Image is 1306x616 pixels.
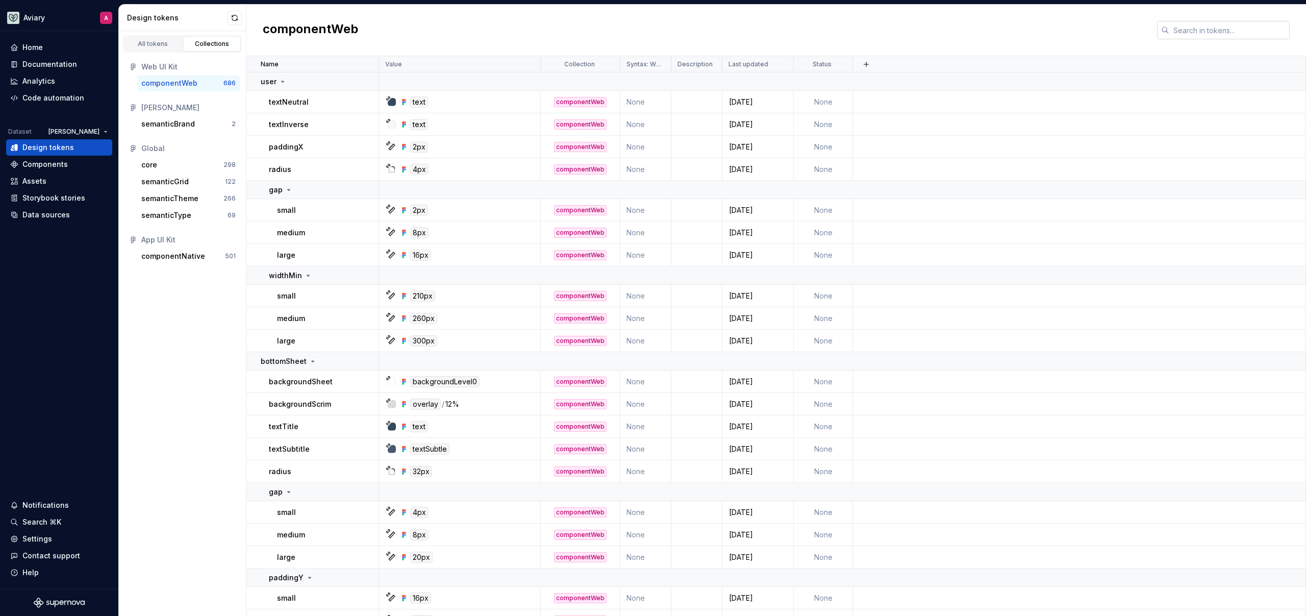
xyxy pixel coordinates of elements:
[225,178,236,186] div: 122
[410,552,433,563] div: 20px
[620,587,671,609] td: None
[232,120,236,128] div: 2
[554,313,607,324] div: componentWeb
[554,422,607,432] div: componentWeb
[141,78,197,88] div: componentWeb
[6,139,112,156] a: Design tokens
[410,593,431,604] div: 16px
[261,77,277,87] p: user
[410,205,428,216] div: 2px
[6,497,112,513] button: Notifications
[723,422,793,432] div: [DATE]
[554,97,607,107] div: componentWeb
[723,119,793,130] div: [DATE]
[554,593,607,603] div: componentWeb
[410,250,431,261] div: 16px
[141,235,236,245] div: App UI Kit
[22,551,80,561] div: Contact support
[137,75,240,91] a: componentWeb686
[187,40,238,48] div: Collections
[269,377,333,387] p: backgroundSheet
[141,62,236,72] div: Web UI Kit
[410,313,437,324] div: 260px
[22,500,69,510] div: Notifications
[554,205,607,215] div: componentWeb
[794,587,853,609] td: None
[277,291,296,301] p: small
[141,251,205,261] div: componentNative
[554,228,607,238] div: componentWeb
[794,393,853,415] td: None
[137,207,240,224] a: semanticType69
[22,142,74,153] div: Design tokens
[277,250,295,260] p: large
[554,552,607,562] div: componentWeb
[228,211,236,219] div: 69
[137,157,240,173] button: core298
[445,399,459,410] div: 12%
[410,164,429,175] div: 4px
[261,356,307,366] p: bottomSheet
[723,399,793,409] div: [DATE]
[794,113,853,136] td: None
[620,91,671,113] td: None
[410,529,429,540] div: 8px
[6,173,112,189] a: Assets
[723,250,793,260] div: [DATE]
[626,60,663,68] p: Syntax: Web
[554,164,607,175] div: componentWeb
[410,421,428,432] div: text
[6,156,112,173] a: Components
[564,60,595,68] p: Collection
[141,119,195,129] div: semanticBrand
[269,399,331,409] p: backgroundScrim
[22,59,77,69] div: Documentation
[269,164,291,175] p: radius
[794,307,853,330] td: None
[269,185,283,195] p: gap
[620,199,671,221] td: None
[794,285,853,307] td: None
[729,60,768,68] p: Last updated
[269,97,309,107] p: textNeutral
[44,125,112,139] button: [PERSON_NAME]
[723,313,793,324] div: [DATE]
[620,244,671,266] td: None
[22,93,84,103] div: Code automation
[794,501,853,524] td: None
[277,552,295,562] p: large
[223,194,236,203] div: 266
[277,593,296,603] p: small
[794,91,853,113] td: None
[620,285,671,307] td: None
[723,142,793,152] div: [DATE]
[723,228,793,238] div: [DATE]
[794,136,853,158] td: None
[137,116,240,132] button: semanticBrand2
[137,248,240,264] button: componentNative501
[554,444,607,454] div: componentWeb
[22,210,70,220] div: Data sources
[723,507,793,518] div: [DATE]
[554,142,607,152] div: componentWeb
[620,501,671,524] td: None
[794,415,853,438] td: None
[554,119,607,130] div: componentWeb
[794,330,853,352] td: None
[723,444,793,454] div: [DATE]
[223,79,236,87] div: 686
[410,96,428,108] div: text
[620,524,671,546] td: None
[22,517,61,527] div: Search ⌘K
[385,60,402,68] p: Value
[723,552,793,562] div: [DATE]
[48,128,99,136] span: [PERSON_NAME]
[277,228,305,238] p: medium
[269,142,303,152] p: paddingX
[22,76,55,86] div: Analytics
[137,174,240,190] button: semanticGrid122
[6,531,112,547] a: Settings
[794,371,853,393] td: None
